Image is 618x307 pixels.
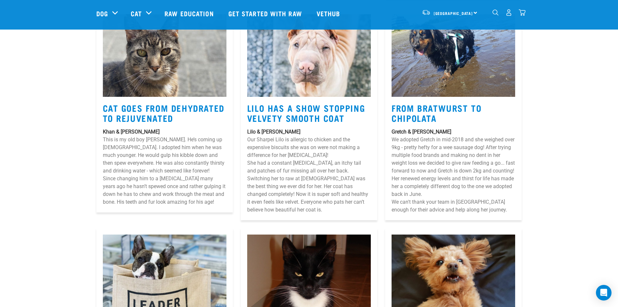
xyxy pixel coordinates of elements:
[103,136,226,175] p: This is my old boy [PERSON_NAME]. He’s coming up [DEMOGRAPHIC_DATA]. I adopted him when he was mu...
[422,9,430,15] img: van-moving.png
[103,129,160,135] strong: Khan & [PERSON_NAME]
[103,14,226,97] img: Khan.jpg
[247,103,371,123] h3: Lilo Has A Show Stopping Velvety Smooth Coat
[247,14,371,97] img: 305691032_3099449953679838_7415975328799529835_n-1.jpg
[392,129,451,135] strong: Gretch & [PERSON_NAME]
[434,12,473,14] span: [GEOGRAPHIC_DATA]
[392,14,515,97] img: Gretch-After.jpg
[103,103,226,123] h3: Cat Goes From Dehydrated to Rejuvenated
[131,8,142,18] a: Cat
[596,285,612,301] div: Open Intercom Messenger
[247,129,300,135] strong: Lilo & [PERSON_NAME]
[310,0,348,26] a: Vethub
[392,103,515,123] h3: From Bratwurst to Chipolata
[392,198,515,214] p: We can't thank your team in [GEOGRAPHIC_DATA] enough for their advice and help along her journey.
[247,175,371,214] p: Switching her to raw at [DEMOGRAPHIC_DATA] was the best thing we ever did for her. Her coat has c...
[103,175,226,206] p: Since changing him to a [MEDICAL_DATA] many years ago he hasn’t spewed once and rather gulping it...
[96,8,108,18] a: Dog
[492,9,499,16] img: home-icon-1@2x.png
[222,0,310,26] a: Get started with Raw
[519,9,526,16] img: home-icon@2x.png
[247,136,371,159] p: Our Sharpei Lilo is allergic to chicken and the expensive biscuits she was on were not making a d...
[247,159,371,175] p: She had a constant [MEDICAL_DATA], an itchy tail and patches of fur missing all over her back.
[392,136,515,198] p: We adopted Gretch in mid-2018 and she weighed over 9kg - pretty hefty for a wee sausage dog! Afte...
[158,0,222,26] a: Raw Education
[505,9,512,16] img: user.png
